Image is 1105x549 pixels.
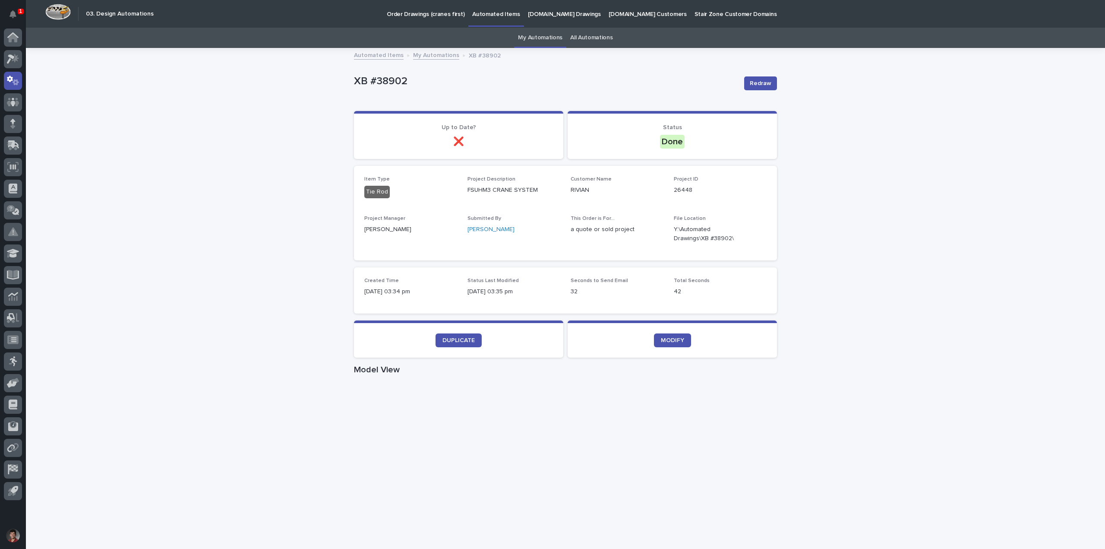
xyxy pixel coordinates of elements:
p: XB #38902 [354,75,737,88]
span: File Location [674,216,706,221]
p: ❌ [364,136,553,147]
p: XB #38902 [469,50,501,60]
p: a quote or sold project [571,225,663,234]
h2: 03. Design Automations [86,10,154,18]
a: My Automations [518,28,562,48]
h1: Model View [354,365,777,375]
span: Project Description [467,177,515,182]
p: FSUHM3 CRANE SYSTEM [467,186,560,195]
div: Notifications1 [11,10,22,24]
p: [DATE] 03:34 pm [364,287,457,296]
p: 26448 [674,186,767,195]
a: MODIFY [654,333,691,347]
p: [PERSON_NAME] [364,225,457,234]
p: 42 [674,287,767,296]
p: 32 [571,287,663,296]
button: Notifications [4,5,22,23]
p: RIVIAN [571,186,663,195]
a: [PERSON_NAME] [467,225,515,234]
span: Item Type [364,177,390,182]
a: My Automations [413,50,459,60]
span: Seconds to Send Email [571,278,628,283]
a: All Automations [570,28,612,48]
span: Up to Date? [442,124,476,130]
span: Status [663,124,682,130]
span: Customer Name [571,177,612,182]
span: MODIFY [661,337,684,343]
a: DUPLICATE [436,333,482,347]
span: Created Time [364,278,399,283]
div: Tie Rod [364,186,390,198]
span: DUPLICATE [442,337,475,343]
img: Workspace Logo [45,4,71,20]
span: Submitted By [467,216,501,221]
span: Status Last Modified [467,278,519,283]
a: Automated Items [354,50,404,60]
span: Redraw [750,79,771,88]
: Y:\Automated Drawings\XB #38902\ [674,225,746,243]
span: This Order is For... [571,216,615,221]
span: Project ID [674,177,698,182]
div: Done [660,135,685,149]
p: 1 [19,8,22,14]
span: Total Seconds [674,278,710,283]
button: users-avatar [4,527,22,545]
button: Redraw [744,76,777,90]
p: [DATE] 03:35 pm [467,287,560,296]
span: Project Manager [364,216,405,221]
